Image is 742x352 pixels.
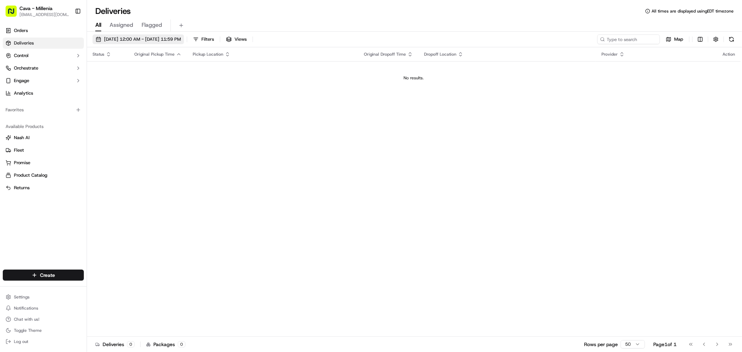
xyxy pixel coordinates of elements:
[14,328,42,333] span: Toggle Theme
[3,170,84,181] button: Product Catalog
[653,341,677,348] div: Page 1 of 1
[584,341,618,348] p: Rows per page
[31,66,114,73] div: Start new chat
[601,51,618,57] span: Provider
[7,101,18,112] img: Cava Millenia
[193,51,223,57] span: Pickup Location
[18,45,125,52] input: Got a question? Start typing here...
[674,36,683,42] span: Map
[3,157,84,168] button: Promise
[3,145,84,156] button: Fleet
[234,36,247,42] span: Views
[110,21,133,29] span: Assigned
[7,28,127,39] p: Welcome 👋
[14,127,19,133] img: 1736555255976-a54dd68f-1ca7-489b-9aae-adbdc363a1c4
[93,34,184,44] button: [DATE] 12:00 AM - [DATE] 11:59 PM
[3,38,84,49] a: Deliveries
[201,36,214,42] span: Filters
[3,88,84,99] a: Analytics
[14,78,29,84] span: Engage
[14,317,39,322] span: Chat with us!
[14,53,29,59] span: Control
[14,147,24,153] span: Fleet
[95,21,101,29] span: All
[104,36,181,42] span: [DATE] 12:00 AM - [DATE] 11:59 PM
[223,34,250,44] button: Views
[3,292,84,302] button: Settings
[19,5,53,12] button: Cava - Millenia
[6,147,81,153] a: Fleet
[3,3,72,19] button: Cava - Millenia[EMAIL_ADDRESS][DOMAIN_NAME]
[3,50,84,61] button: Control
[6,172,81,178] a: Product Catalog
[59,156,64,162] div: 💻
[31,73,96,79] div: We're available if you need us!
[93,51,104,57] span: Status
[3,303,84,313] button: Notifications
[424,51,456,57] span: Dropoff Location
[4,153,56,165] a: 📗Knowledge Base
[14,294,30,300] span: Settings
[14,339,28,344] span: Log out
[51,108,53,113] span: •
[14,27,28,34] span: Orders
[7,66,19,79] img: 1736555255976-a54dd68f-1ca7-489b-9aae-adbdc363a1c4
[127,341,135,347] div: 0
[95,6,131,17] h1: Deliveries
[597,34,660,44] input: Type to search
[62,127,76,132] span: [DATE]
[14,135,30,141] span: Nash AI
[146,341,185,348] div: Packages
[3,63,84,74] button: Orchestrate
[178,341,185,347] div: 0
[6,135,81,141] a: Nash AI
[56,153,114,165] a: 💻API Documentation
[14,185,30,191] span: Returns
[3,121,84,132] div: Available Products
[190,34,217,44] button: Filters
[14,155,53,162] span: Knowledge Base
[14,40,34,46] span: Deliveries
[7,7,21,21] img: Nash
[3,337,84,346] button: Log out
[7,120,18,131] img: Asif Zaman Khan
[3,314,84,324] button: Chat with us!
[663,34,686,44] button: Map
[7,90,47,96] div: Past conversations
[652,8,734,14] span: All times are displayed using EDT timezone
[118,69,127,77] button: Start new chat
[14,90,33,96] span: Analytics
[58,127,60,132] span: •
[6,160,81,166] a: Promise
[3,75,84,86] button: Engage
[14,160,30,166] span: Promise
[6,185,81,191] a: Returns
[55,108,69,113] span: [DATE]
[22,127,56,132] span: [PERSON_NAME]
[90,75,738,81] div: No results.
[95,341,135,348] div: Deliveries
[142,21,162,29] span: Flagged
[364,51,406,57] span: Original Dropoff Time
[3,182,84,193] button: Returns
[134,51,175,57] span: Original Pickup Time
[3,326,84,335] button: Toggle Theme
[14,305,38,311] span: Notifications
[727,34,736,44] button: Refresh
[14,172,47,178] span: Product Catalog
[66,155,112,162] span: API Documentation
[22,108,49,113] span: Cava Millenia
[3,132,84,143] button: Nash AI
[49,172,84,178] a: Powered byPylon
[3,270,84,281] button: Create
[7,156,13,162] div: 📗
[69,173,84,178] span: Pylon
[723,51,735,57] div: Action
[15,66,27,79] img: 8571987876998_91fb9ceb93ad5c398215_72.jpg
[3,25,84,36] a: Orders
[3,104,84,115] div: Favorites
[19,12,69,17] button: [EMAIL_ADDRESS][DOMAIN_NAME]
[14,65,38,71] span: Orchestrate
